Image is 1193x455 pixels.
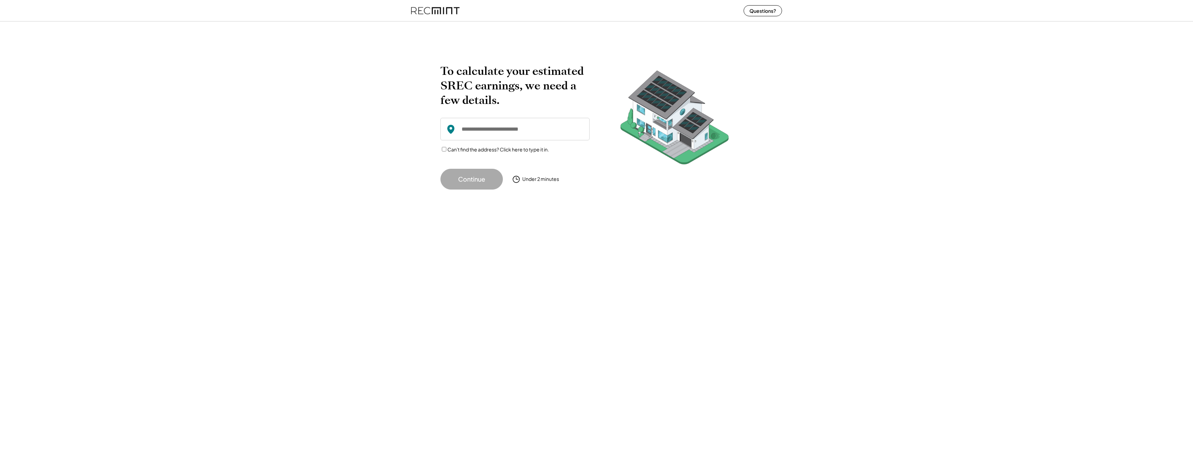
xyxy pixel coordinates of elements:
h2: To calculate your estimated SREC earnings, we need a few details. [440,64,590,107]
label: Can't find the address? Click here to type it in. [447,146,549,152]
div: Under 2 minutes [522,176,559,183]
img: RecMintArtboard%207.png [607,64,742,175]
button: Questions? [744,5,782,16]
button: Continue [440,169,503,190]
img: recmint-logotype%403x%20%281%29.jpeg [411,1,460,20]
